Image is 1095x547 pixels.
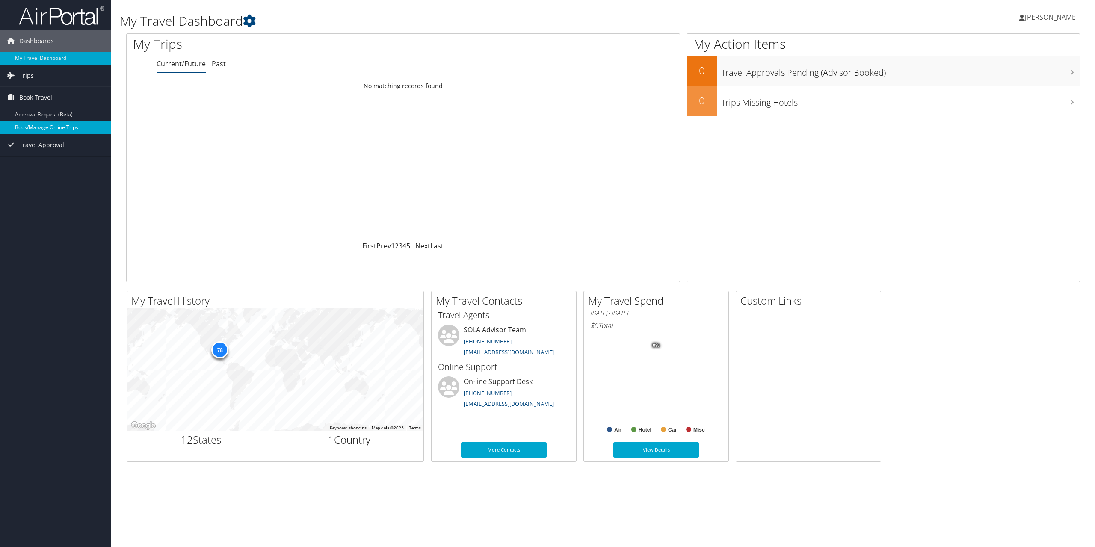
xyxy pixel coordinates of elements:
[464,400,554,408] a: [EMAIL_ADDRESS][DOMAIN_NAME]
[19,30,54,52] span: Dashboards
[391,241,395,251] a: 1
[438,361,570,373] h3: Online Support
[1025,12,1078,22] span: [PERSON_NAME]
[464,389,512,397] a: [PHONE_NUMBER]
[120,12,764,30] h1: My Travel Dashboard
[282,432,417,447] h2: Country
[409,426,421,430] a: Terms (opens in new tab)
[434,325,574,360] li: SOLA Advisor Team
[211,341,228,358] div: 78
[590,321,598,330] span: $0
[687,63,717,78] h2: 0
[131,293,423,308] h2: My Travel History
[19,87,52,108] span: Book Travel
[590,321,722,330] h6: Total
[415,241,430,251] a: Next
[19,6,104,26] img: airportal-logo.png
[461,442,547,458] a: More Contacts
[613,442,699,458] a: View Details
[668,427,677,433] text: Car
[399,241,402,251] a: 3
[157,59,206,68] a: Current/Future
[588,293,728,308] h2: My Travel Spend
[133,35,443,53] h1: My Trips
[212,59,226,68] a: Past
[19,65,34,86] span: Trips
[406,241,410,251] a: 5
[687,86,1080,116] a: 0Trips Missing Hotels
[1019,4,1086,30] a: [PERSON_NAME]
[464,348,554,356] a: [EMAIL_ADDRESS][DOMAIN_NAME]
[693,427,705,433] text: Misc
[614,427,621,433] text: Air
[181,432,193,446] span: 12
[129,420,157,431] a: Open this area in Google Maps (opens a new window)
[395,241,399,251] a: 2
[330,425,367,431] button: Keyboard shortcuts
[362,241,376,251] a: First
[687,35,1080,53] h1: My Action Items
[590,309,722,317] h6: [DATE] - [DATE]
[376,241,391,251] a: Prev
[721,62,1080,79] h3: Travel Approvals Pending (Advisor Booked)
[328,432,334,446] span: 1
[127,78,680,94] td: No matching records found
[687,93,717,108] h2: 0
[687,56,1080,86] a: 0Travel Approvals Pending (Advisor Booked)
[434,376,574,411] li: On-line Support Desk
[653,343,660,348] tspan: 0%
[19,134,64,156] span: Travel Approval
[740,293,881,308] h2: Custom Links
[372,426,404,430] span: Map data ©2025
[464,337,512,345] a: [PHONE_NUMBER]
[133,432,269,447] h2: States
[438,309,570,321] h3: Travel Agents
[430,241,444,251] a: Last
[436,293,576,308] h2: My Travel Contacts
[410,241,415,251] span: …
[721,92,1080,109] h3: Trips Missing Hotels
[402,241,406,251] a: 4
[639,427,651,433] text: Hotel
[129,420,157,431] img: Google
